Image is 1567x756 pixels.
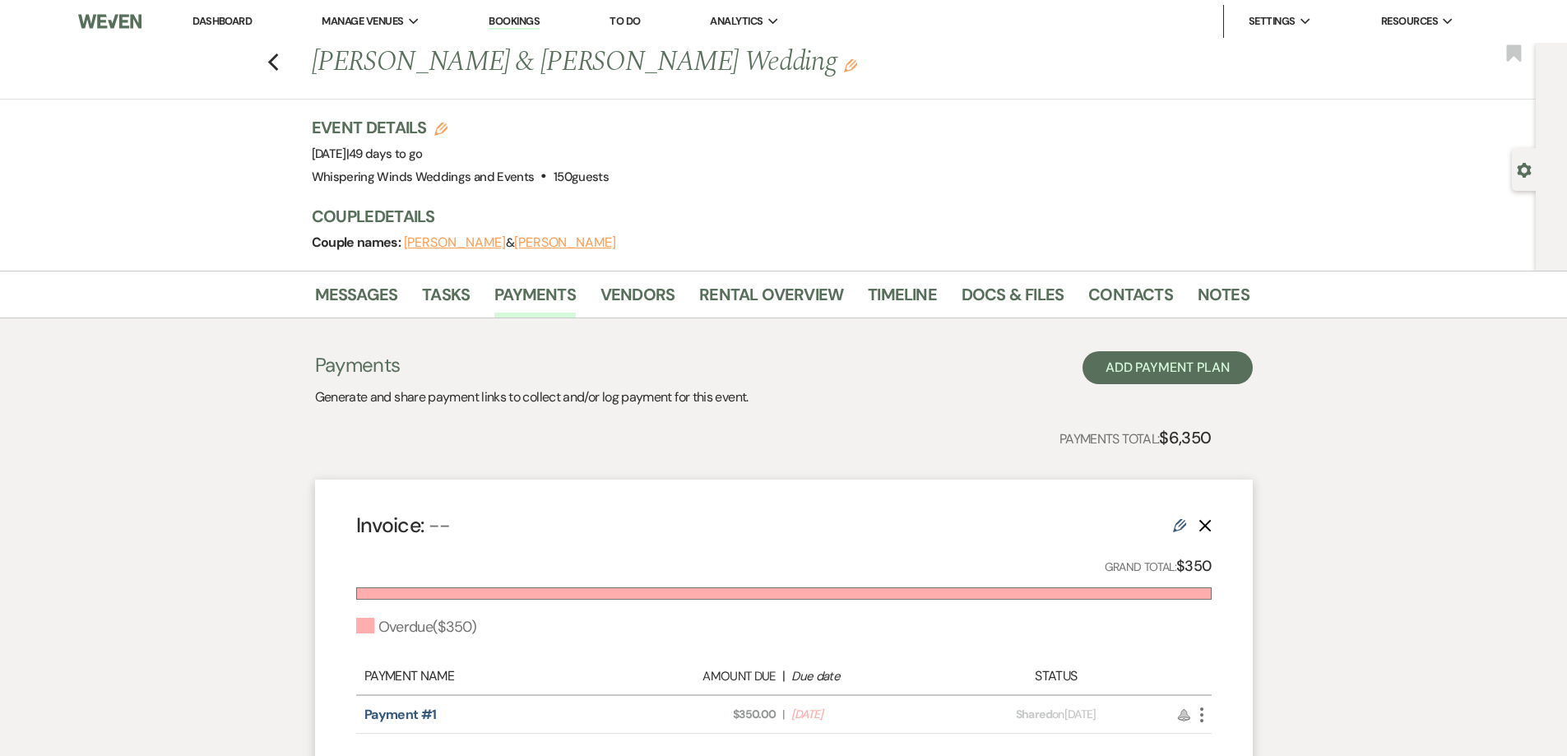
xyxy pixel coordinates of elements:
[489,14,540,30] a: Bookings
[782,706,784,723] span: |
[404,234,616,251] span: &
[192,14,252,28] a: Dashboard
[429,512,451,539] span: --
[1176,556,1211,576] strong: $350
[791,706,943,723] span: [DATE]
[312,234,404,251] span: Couple names:
[312,205,1233,228] h3: Couple Details
[1059,424,1212,451] p: Payments Total:
[610,14,640,28] a: To Do
[514,236,616,249] button: [PERSON_NAME]
[699,281,843,318] a: Rental Overview
[312,43,1049,82] h1: [PERSON_NAME] & [PERSON_NAME] Wedding
[312,169,535,185] span: Whispering Winds Weddings and Events
[1159,427,1211,448] strong: $6,350
[554,169,609,185] span: 150 guests
[868,281,937,318] a: Timeline
[844,58,857,72] button: Edit
[1381,13,1438,30] span: Resources
[1016,707,1052,721] span: Shared
[791,667,943,686] div: Due date
[600,281,675,318] a: Vendors
[962,281,1064,318] a: Docs & Files
[315,387,749,408] p: Generate and share payment links to collect and/or log payment for this event.
[624,706,776,723] span: $350.00
[951,706,1161,723] div: on [DATE]
[1083,351,1253,384] button: Add Payment Plan
[312,146,423,162] span: [DATE]
[312,116,610,139] h3: Event Details
[78,4,141,39] img: Weven Logo
[364,706,437,723] a: Payment #1
[356,511,451,540] h4: Invoice:
[349,146,423,162] span: 49 days to go
[1105,554,1212,578] p: Grand Total:
[1517,161,1532,177] button: Open lead details
[616,666,952,686] div: |
[315,351,749,379] h3: Payments
[710,13,763,30] span: Analytics
[1198,281,1249,318] a: Notes
[494,281,576,318] a: Payments
[422,281,470,318] a: Tasks
[1088,281,1173,318] a: Contacts
[322,13,403,30] span: Manage Venues
[951,666,1161,686] div: Status
[346,146,423,162] span: |
[404,236,506,249] button: [PERSON_NAME]
[364,666,616,686] div: Payment Name
[1249,13,1296,30] span: Settings
[624,667,776,686] div: Amount Due
[356,616,477,638] div: Overdue ( $350 )
[315,281,398,318] a: Messages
